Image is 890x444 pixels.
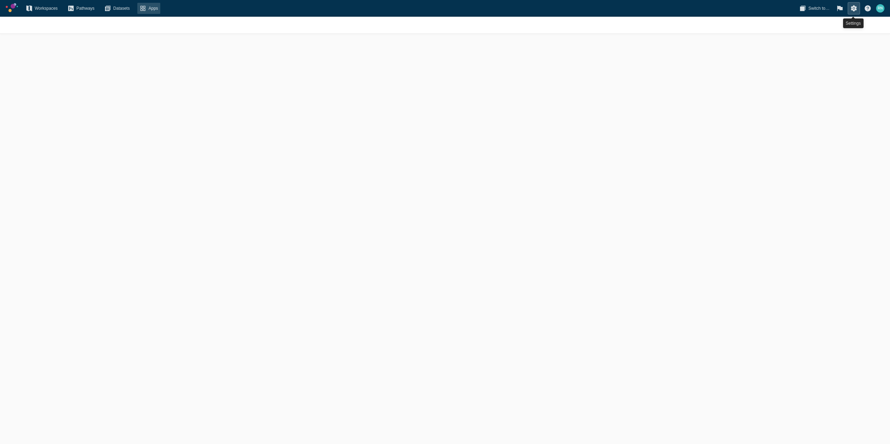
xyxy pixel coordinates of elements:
[843,18,864,28] div: Settings
[24,3,60,14] a: Workspaces
[76,5,95,12] span: Pathways
[65,3,97,14] a: Pathways
[137,3,160,14] a: Apps
[876,4,884,13] div: RN
[35,5,58,12] span: Workspaces
[797,3,832,14] button: Switch to…
[102,3,132,14] a: Datasets
[808,5,830,12] span: Switch to…
[113,5,130,12] span: Datasets
[148,5,158,12] span: Apps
